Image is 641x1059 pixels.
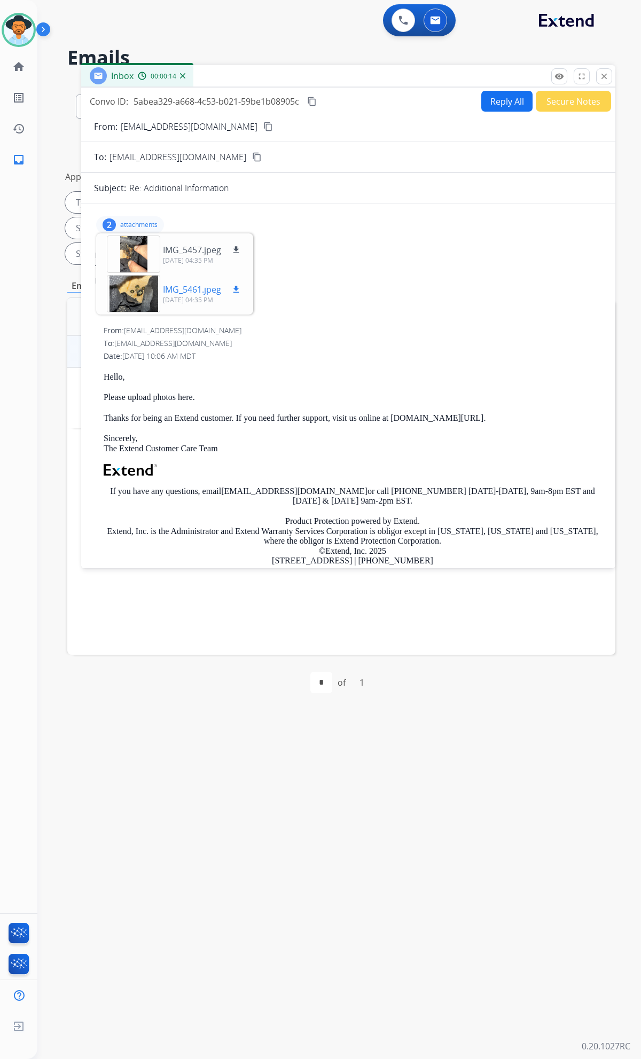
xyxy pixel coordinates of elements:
div: To: [95,263,601,273]
p: IMG_5457.jpeg [163,244,221,256]
p: Re: Additional Information [129,182,229,194]
div: Date: [104,351,601,362]
div: Type: Reguard CS [65,192,171,213]
mat-icon: content_copy [263,122,273,131]
p: Emails (1) [67,279,114,293]
span: [EMAIL_ADDRESS][DOMAIN_NAME] [124,325,241,335]
mat-icon: download [231,285,241,294]
mat-icon: download [231,245,241,255]
p: Hello, [104,372,601,382]
p: Applied filters: [65,170,123,183]
p: If you have any questions, email or call [PHONE_NUMBER] [DATE]-[DATE], 9am-8pm EST and [DATE] & [... [104,487,601,506]
p: From: [94,120,118,133]
mat-icon: content_copy [307,97,317,106]
p: [DATE] 04:35 PM [163,256,243,265]
div: of [338,676,346,689]
span: [DATE] 10:06 AM MDT [122,351,196,361]
mat-icon: inbox [12,153,25,166]
p: Please upload photos here. [104,393,601,402]
h2: Emails [67,47,615,68]
div: Date: [95,276,601,286]
img: Extend Logo [104,464,157,476]
p: Product Protection powered by Extend. Extend, Inc. is the Administrator and Extend Warranty Servi... [104,516,601,566]
p: [DATE] 04:35 PM [163,296,243,304]
div: 2 [103,218,116,231]
span: Inbox [111,70,134,82]
mat-icon: fullscreen [577,72,587,81]
p: attachments [120,221,158,229]
div: To: [104,338,601,349]
div: 1 [351,672,373,693]
p: Sincerely, The Extend Customer Care Team [104,434,601,453]
p: [EMAIL_ADDRESS][DOMAIN_NAME] [121,120,257,133]
p: Subject: [94,182,126,194]
button: Reply All [481,91,533,112]
mat-icon: remove_red_eye [554,72,564,81]
p: Convo ID: [90,95,128,108]
a: [EMAIL_ADDRESS][DOMAIN_NAME] [221,487,368,496]
span: [EMAIL_ADDRESS][DOMAIN_NAME] [110,151,246,163]
button: Secure Notes [536,91,611,112]
div: From: [104,325,601,336]
span: 5abea329-a668-4c53-b021-59be1b08905c [134,96,299,107]
mat-icon: home [12,60,25,73]
p: To: [94,151,106,163]
div: From: [95,250,601,261]
div: Status: On-hold – Internal [65,217,204,239]
p: IMG_5461.jpeg [163,283,221,296]
mat-icon: list_alt [12,91,25,104]
img: avatar [4,15,34,45]
p: Thanks for being an Extend customer. If you need further support, visit us online at [DOMAIN_NAME... [104,413,601,423]
span: 00:00:14 [151,72,176,81]
mat-icon: history [12,122,25,135]
span: [EMAIL_ADDRESS][DOMAIN_NAME] [114,338,232,348]
mat-icon: content_copy [252,152,262,162]
p: 0.20.1027RC [582,1040,630,1053]
div: Status: On Hold - Servicers [65,243,208,264]
mat-icon: close [599,72,609,81]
